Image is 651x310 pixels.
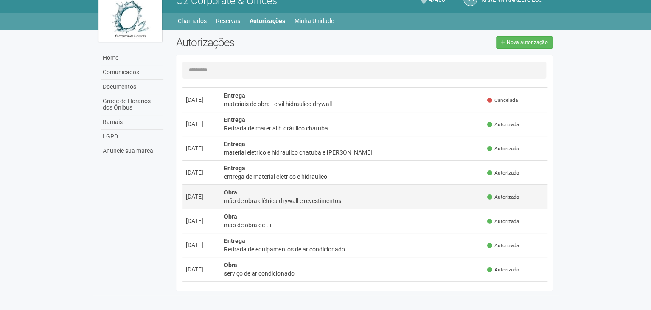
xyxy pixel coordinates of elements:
a: Reservas [216,15,240,27]
div: mão de obra de t.i [224,221,480,229]
div: [DATE] [186,168,217,177]
strong: Obra [224,262,237,268]
span: Nova autorização [507,39,548,45]
div: [DATE] [186,144,217,152]
span: Autorizada [487,266,519,273]
a: Comunicados [101,65,163,80]
div: [DATE] [186,120,217,128]
div: [DATE] [186,217,217,225]
a: Documentos [101,80,163,94]
div: materiais de obra - civil hidraulico drywall [224,100,480,108]
div: serviço de ar condicionado [224,269,480,278]
strong: Entrega [224,165,245,172]
strong: Entrega [224,116,245,123]
a: Nova autorização [496,36,553,49]
a: LGPD [101,130,163,144]
a: Grade de Horários dos Ônibus [101,94,163,115]
a: Ramais [101,115,163,130]
h2: Autorizações [176,36,358,49]
strong: Entrega [224,141,245,147]
span: Autorizada [487,218,519,225]
strong: Obra [224,189,237,196]
div: [DATE] [186,96,217,104]
div: mão de obra elétrica drywall e revestimentos [224,197,480,205]
strong: Entrega [224,92,245,99]
span: Autorizada [487,145,519,152]
span: Autorizada [487,169,519,177]
div: [DATE] [186,265,217,273]
div: entrega de material elétrico e hidraulico [224,172,480,181]
span: Autorizada [487,121,519,128]
div: Retirada de equipamentos de ar condicionado [224,245,480,254]
strong: Obra [224,213,237,220]
div: [DATE] [186,192,217,201]
span: Autorizada [487,242,519,249]
div: Retirada de material hidráulico chatuba [224,124,480,132]
a: Autorizações [250,15,285,27]
a: Anuncie sua marca [101,144,163,158]
a: Minha Unidade [295,15,334,27]
a: Chamados [178,15,207,27]
div: [DATE] [186,241,217,249]
span: Autorizada [487,194,519,201]
div: material eletrico e hidraulico chatuba e [PERSON_NAME] [224,148,480,157]
span: Cancelada [487,97,518,104]
a: Home [101,51,163,65]
strong: Entrega [224,237,245,244]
